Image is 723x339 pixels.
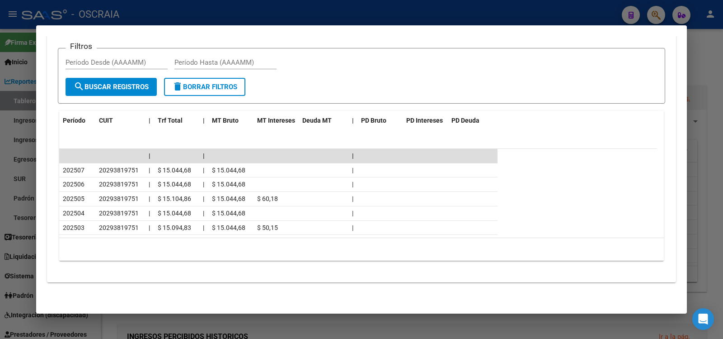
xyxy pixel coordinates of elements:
[257,117,295,124] span: MT Intereses
[208,111,254,130] datatable-header-cell: MT Bruto
[63,181,85,188] span: 202506
[95,111,145,130] datatable-header-cell: CUIT
[352,210,353,217] span: |
[63,195,85,202] span: 202505
[158,195,191,202] span: $ 15.104,86
[352,167,353,174] span: |
[99,167,139,174] span: 20293819751
[203,181,204,188] span: |
[692,308,714,330] div: Open Intercom Messenger
[203,224,204,231] span: |
[212,224,245,231] span: $ 15.044,68
[99,195,139,202] span: 20293819751
[254,111,299,130] datatable-header-cell: MT Intereses
[348,111,357,130] datatable-header-cell: |
[66,41,97,51] h3: Filtros
[66,78,157,96] button: Buscar Registros
[448,111,498,130] datatable-header-cell: PD Deuda
[99,117,113,124] span: CUIT
[406,117,443,124] span: PD Intereses
[63,117,85,124] span: Período
[352,152,354,159] span: |
[203,167,204,174] span: |
[212,181,245,188] span: $ 15.044,68
[158,224,191,231] span: $ 15.094,83
[212,167,245,174] span: $ 15.044,68
[149,181,150,188] span: |
[257,224,278,231] span: $ 50,15
[149,224,150,231] span: |
[164,78,245,96] button: Borrar Filtros
[154,111,199,130] datatable-header-cell: Trf Total
[203,195,204,202] span: |
[149,210,150,217] span: |
[99,210,139,217] span: 20293819751
[257,195,278,202] span: $ 60,18
[74,81,85,92] mat-icon: search
[352,181,353,188] span: |
[158,117,183,124] span: Trf Total
[352,195,353,202] span: |
[149,152,150,159] span: |
[451,117,479,124] span: PD Deuda
[172,81,183,92] mat-icon: delete
[158,167,191,174] span: $ 15.044,68
[203,117,205,124] span: |
[149,167,150,174] span: |
[172,83,237,91] span: Borrar Filtros
[203,152,205,159] span: |
[361,117,386,124] span: PD Bruto
[203,210,204,217] span: |
[352,224,353,231] span: |
[357,111,403,130] datatable-header-cell: PD Bruto
[199,111,208,130] datatable-header-cell: |
[212,195,245,202] span: $ 15.044,68
[212,210,245,217] span: $ 15.044,68
[158,181,191,188] span: $ 15.044,68
[302,117,332,124] span: Deuda MT
[352,117,354,124] span: |
[99,224,139,231] span: 20293819751
[59,111,95,130] datatable-header-cell: Período
[299,111,348,130] datatable-header-cell: Deuda MT
[99,181,139,188] span: 20293819751
[149,117,150,124] span: |
[403,111,448,130] datatable-header-cell: PD Intereses
[74,83,149,91] span: Buscar Registros
[149,195,150,202] span: |
[158,210,191,217] span: $ 15.044,68
[212,117,239,124] span: MT Bruto
[145,111,154,130] datatable-header-cell: |
[63,167,85,174] span: 202507
[63,210,85,217] span: 202504
[63,224,85,231] span: 202503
